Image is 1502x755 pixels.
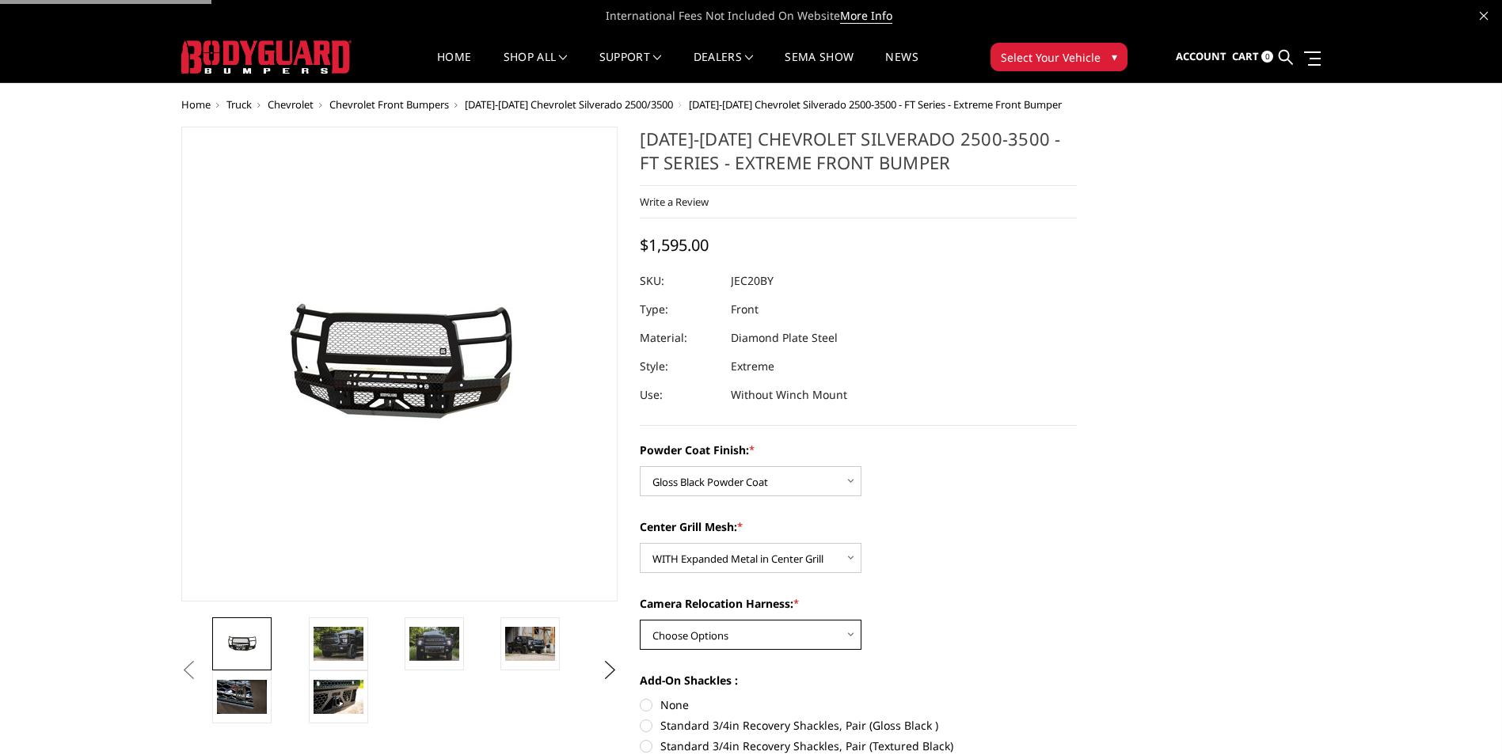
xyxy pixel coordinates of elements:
[505,627,555,660] img: 2020-2023 Chevrolet Silverado 2500-3500 - FT Series - Extreme Front Bumper
[226,97,252,112] a: Truck
[640,195,709,209] a: Write a Review
[1261,51,1273,63] span: 0
[1001,49,1101,66] span: Select Your Vehicle
[217,632,267,654] img: 2020-2023 Chevrolet Silverado 2500-3500 - FT Series - Extreme Front Bumper
[785,51,854,82] a: SEMA Show
[640,717,1077,734] label: Standard 3/4in Recovery Shackles, Pair (Gloss Black )
[181,127,618,601] a: 2020-2023 Chevrolet Silverado 2500-3500 - FT Series - Extreme Front Bumper
[991,43,1127,71] button: Select Your Vehicle
[409,627,459,660] img: 2020-2023 Chevrolet Silverado 2500-3500 - FT Series - Extreme Front Bumper
[840,8,892,24] a: More Info
[731,324,838,352] dd: Diamond Plate Steel
[640,381,719,409] dt: Use:
[640,267,719,295] dt: SKU:
[329,97,449,112] a: Chevrolet Front Bumpers
[640,595,1077,612] label: Camera Relocation Harness:
[1423,679,1502,755] iframe: Chat Widget
[731,267,774,295] dd: JEC20BY
[314,680,363,713] img: 2020-2023 Chevrolet Silverado 2500-3500 - FT Series - Extreme Front Bumper
[640,324,719,352] dt: Material:
[731,295,759,324] dd: Front
[1232,36,1273,78] a: Cart 0
[640,696,1077,713] label: None
[689,97,1062,112] span: [DATE]-[DATE] Chevrolet Silverado 2500-3500 - FT Series - Extreme Front Bumper
[599,51,662,82] a: Support
[1176,36,1226,78] a: Account
[640,234,709,256] span: $1,595.00
[1112,48,1117,65] span: ▾
[181,40,352,74] img: BODYGUARD BUMPERS
[1232,49,1259,63] span: Cart
[640,127,1077,186] h1: [DATE]-[DATE] Chevrolet Silverado 2500-3500 - FT Series - Extreme Front Bumper
[640,738,1077,754] label: Standard 3/4in Recovery Shackles, Pair (Textured Black)
[598,658,622,682] button: Next
[731,381,847,409] dd: Without Winch Mount
[694,51,754,82] a: Dealers
[731,352,774,381] dd: Extreme
[504,51,568,82] a: shop all
[437,51,471,82] a: Home
[217,680,267,713] img: 2020-2023 Chevrolet Silverado 2500-3500 - FT Series - Extreme Front Bumper
[640,672,1077,689] label: Add-On Shackles :
[177,658,201,682] button: Previous
[268,97,314,112] a: Chevrolet
[640,352,719,381] dt: Style:
[640,442,1077,458] label: Powder Coat Finish:
[640,295,719,324] dt: Type:
[314,627,363,660] img: 2020-2023 Chevrolet Silverado 2500-3500 - FT Series - Extreme Front Bumper
[181,97,211,112] a: Home
[640,518,1077,535] label: Center Grill Mesh:
[1176,49,1226,63] span: Account
[465,97,673,112] a: [DATE]-[DATE] Chevrolet Silverado 2500/3500
[885,51,918,82] a: News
